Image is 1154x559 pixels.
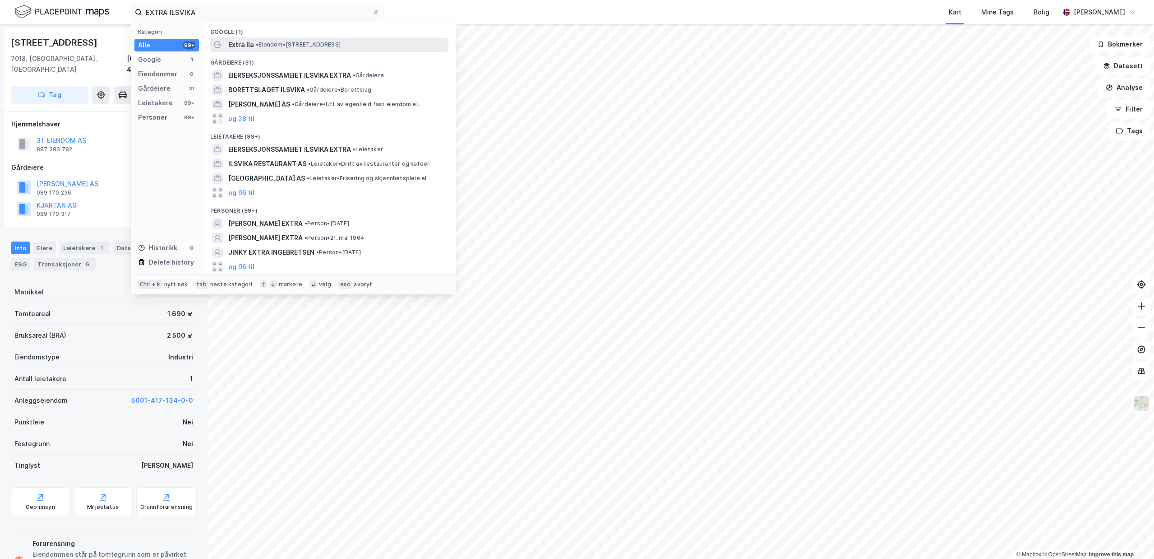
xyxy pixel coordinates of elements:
div: Mine Tags [981,7,1014,18]
div: 7018, [GEOGRAPHIC_DATA], [GEOGRAPHIC_DATA] [11,53,127,75]
span: EIERSEKSJONSSAMEIET ILSVIKA EXTRA [228,70,351,81]
span: • [292,101,295,107]
a: OpenStreetMap [1043,551,1086,558]
span: EIERSEKSJONSSAMEIET ILSVIKA EXTRA [228,144,351,155]
a: Improve this map [1089,551,1134,558]
div: 31 [188,85,195,92]
div: Tomteareal [14,308,51,319]
a: Mapbox [1016,551,1041,558]
div: Gårdeiere (31) [203,52,456,68]
span: • [305,220,307,227]
img: Z [1133,395,1150,412]
div: 99+ [183,99,195,107]
div: Eiendomstype [14,352,60,363]
span: • [353,72,355,79]
div: Kategori [138,28,199,35]
span: Leietaker [353,146,383,153]
div: Leietakere (99+) [203,126,456,142]
div: Bolig [1034,7,1049,18]
span: ILSVIKA RESTAURANT AS [228,158,306,169]
div: Gårdeiere [11,162,196,173]
button: og 96 til [228,261,254,272]
div: tab [195,280,208,289]
span: • [353,146,355,153]
span: JINKY EXTRA INGEBRETSEN [228,247,314,258]
div: Grunnforurensning [140,503,193,511]
div: Historikk [138,242,177,253]
div: [STREET_ADDRESS] [11,35,99,50]
button: og 28 til [228,113,254,124]
span: Person • [DATE] [305,220,349,227]
div: nytt søk [164,281,188,288]
div: 0 [188,70,195,78]
div: Kart [949,7,961,18]
div: Nei [183,417,193,428]
div: 1 690 ㎡ [167,308,193,319]
div: 6 [83,260,92,269]
span: Gårdeiere • Borettslag [307,86,371,93]
div: esc [338,280,352,289]
span: [PERSON_NAME] AS [228,99,290,110]
div: [PERSON_NAME] [1074,7,1125,18]
div: neste kategori [210,281,253,288]
div: Antall leietakere [14,373,66,384]
div: 1 [97,243,106,252]
div: 0 [188,244,195,252]
div: 887 383 782 [37,146,72,153]
div: Personer (99+) [203,200,456,216]
div: Bruksareal (BRA) [14,330,66,341]
button: Tag [11,86,88,104]
div: Festegrunn [14,438,50,449]
span: Gårdeiere • Utl. av egen/leid fast eiendom el. [292,101,419,108]
span: Extra Ila [228,39,254,50]
span: Eiendom • [STREET_ADDRESS] [256,41,341,48]
span: • [305,234,307,241]
div: Gårdeiere [138,83,171,94]
div: 989 170 317 [37,210,71,218]
button: Tags [1108,122,1150,140]
span: • [307,175,309,182]
div: 1 [190,373,193,384]
button: Analyse [1098,79,1150,97]
span: BORETTSLAGET ILSVIKA [228,84,305,95]
input: Søk på adresse, matrikkel, gårdeiere, leietakere eller personer [142,5,372,19]
span: • [308,160,311,167]
div: [GEOGRAPHIC_DATA], 417/65 [127,53,197,75]
div: Transaksjoner [34,258,96,270]
div: Nei [183,438,193,449]
div: Google (1) [203,21,456,37]
iframe: Chat Widget [1109,516,1154,559]
div: Ctrl + k [138,280,162,289]
div: Leietakere [138,98,173,108]
div: Delete history [149,257,194,268]
div: Industri [168,352,193,363]
div: ESG [11,258,30,270]
div: 99+ [183,114,195,121]
div: avbryt [354,281,372,288]
div: Forurensning [32,538,193,549]
button: Bokmerker [1089,35,1150,53]
div: Alle [138,40,150,51]
div: Info [11,242,30,254]
div: Miljøstatus [87,503,119,511]
span: Leietaker • Frisering og skjønnhetspleie el. [307,175,428,182]
span: [PERSON_NAME] EXTRA [228,218,303,229]
button: 5001-417-134-0-0 [131,395,193,406]
div: Eiendommer [138,69,177,79]
span: Gårdeiere [353,72,384,79]
button: Datasett [1095,57,1150,75]
button: og 96 til [228,187,254,198]
span: Leietaker • Drift av restauranter og kafeer [308,160,429,168]
span: Person • 21. mai 1964 [305,234,365,242]
div: Personer [138,112,167,123]
img: logo.f888ab2527a4732fd821a326f86c7f29.svg [14,4,109,20]
div: 989 170 236 [37,189,71,196]
div: 99+ [183,42,195,49]
span: • [256,41,258,48]
div: 1 [188,56,195,63]
div: Hjemmelshaver [11,119,196,130]
div: Eiere [33,242,56,254]
div: Leietakere [60,242,110,254]
div: velg [319,281,331,288]
div: Tinglyst [14,460,40,471]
